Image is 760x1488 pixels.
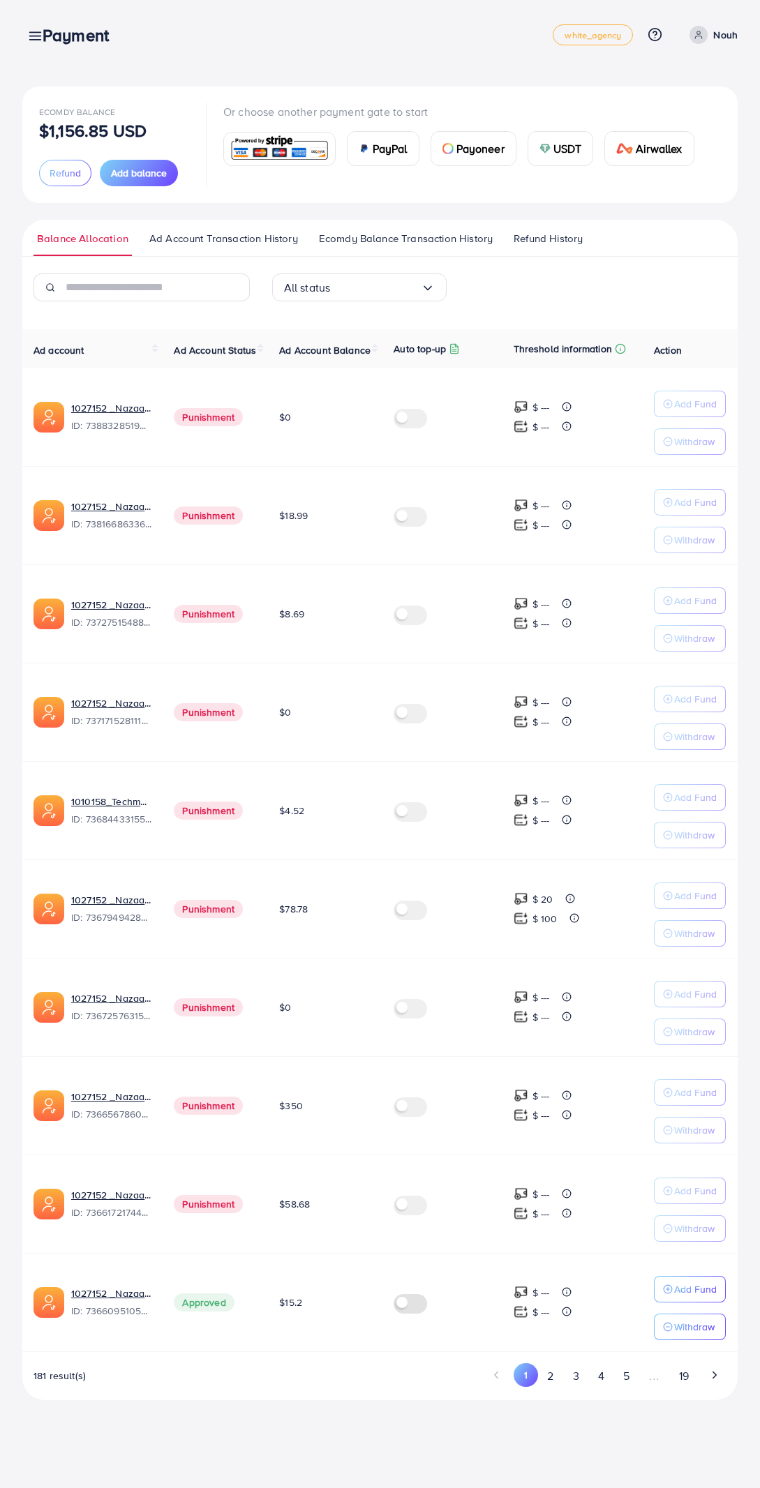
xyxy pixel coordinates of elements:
[71,991,151,1005] a: 1027152 _Nazaagency_016
[39,160,91,186] button: Refund
[674,532,715,548] p: Withdraw
[50,166,81,180] span: Refund
[456,140,505,157] span: Payoneer
[33,795,64,826] img: ic-ads-acc.e4c84228.svg
[514,892,528,906] img: top-up amount
[514,1363,538,1387] button: Go to page 1
[71,615,151,629] span: ID: 7372751548805726224
[674,827,715,843] p: Withdraw
[674,630,715,647] p: Withdraw
[71,1286,151,1318] div: <span class='underline'>1027152 _Nazaagency_006</span></br>7366095105679261697
[604,131,694,166] a: cardAirwallex
[613,1363,639,1389] button: Go to page 5
[279,1000,291,1014] span: $0
[654,1079,726,1106] button: Add Fund
[33,697,64,728] img: ic-ads-acc.e4c84228.svg
[532,792,550,809] p: $ ---
[654,587,726,614] button: Add Fund
[174,1097,243,1115] span: Punishment
[43,25,120,45] h3: Payment
[563,1363,588,1389] button: Go to page 3
[71,1205,151,1219] span: ID: 7366172174454882305
[532,419,550,435] p: $ ---
[37,231,128,246] span: Balance Allocation
[228,134,331,164] img: card
[674,396,717,412] p: Add Fund
[174,900,243,918] span: Punishment
[71,1090,151,1122] div: <span class='underline'>1027152 _Nazaagency_0051</span></br>7366567860828749825
[33,1369,86,1383] span: 181 result(s)
[674,494,717,511] p: Add Fund
[71,598,151,612] a: 1027152 _Nazaagency_007
[532,714,550,730] p: $ ---
[674,1318,715,1335] p: Withdraw
[532,1284,550,1301] p: $ ---
[71,991,151,1023] div: <span class='underline'>1027152 _Nazaagency_016</span></br>7367257631523782657
[71,1009,151,1023] span: ID: 7367257631523782657
[514,518,528,532] img: top-up amount
[174,802,243,820] span: Punishment
[223,132,336,166] a: card
[538,1363,563,1389] button: Go to page 2
[654,981,726,1007] button: Add Fund
[514,616,528,631] img: top-up amount
[654,1276,726,1302] button: Add Fund
[654,882,726,909] button: Add Fund
[514,813,528,827] img: top-up amount
[394,340,446,357] p: Auto top-up
[373,140,408,157] span: PayPal
[654,391,726,417] button: Add Fund
[71,910,151,924] span: ID: 7367949428067450896
[33,1090,64,1121] img: ic-ads-acc.e4c84228.svg
[514,990,528,1005] img: top-up amount
[514,1009,528,1024] img: top-up amount
[347,131,419,166] a: cardPayPal
[654,625,726,652] button: Withdraw
[674,887,717,904] p: Add Fund
[514,1285,528,1300] img: top-up amount
[33,894,64,924] img: ic-ads-acc.e4c84228.svg
[588,1363,613,1389] button: Go to page 4
[514,1108,528,1122] img: top-up amount
[553,140,582,157] span: USDT
[674,986,717,1002] p: Add Fund
[279,410,291,424] span: $0
[532,989,550,1006] p: $ ---
[71,1107,151,1121] span: ID: 7366567860828749825
[514,231,583,246] span: Refund History
[279,1295,302,1309] span: $15.2
[33,1287,64,1318] img: ic-ads-acc.e4c84228.svg
[514,1187,528,1201] img: top-up amount
[654,1215,726,1242] button: Withdraw
[674,691,717,707] p: Add Fund
[674,1084,717,1101] p: Add Fund
[514,419,528,434] img: top-up amount
[174,506,243,525] span: Punishment
[532,497,550,514] p: $ ---
[654,527,726,553] button: Withdraw
[514,596,528,611] img: top-up amount
[33,500,64,531] img: ic-ads-acc.e4c84228.svg
[539,143,551,154] img: card
[636,140,682,157] span: Airwallex
[514,911,528,926] img: top-up amount
[174,343,256,357] span: Ad Account Status
[71,696,151,728] div: <span class='underline'>1027152 _Nazaagency_04</span></br>7371715281112170513
[532,891,553,908] p: $ 20
[279,607,304,621] span: $8.69
[514,498,528,513] img: top-up amount
[71,795,151,809] a: 1010158_Techmanistan pk acc_1715599413927
[33,599,64,629] img: ic-ads-acc.e4c84228.svg
[71,499,151,532] div: <span class='underline'>1027152 _Nazaagency_023</span></br>7381668633665093648
[71,499,151,513] a: 1027152 _Nazaagency_023
[272,273,447,301] div: Search for option
[532,1186,550,1203] p: $ ---
[532,1205,550,1222] p: $ ---
[654,1178,726,1204] button: Add Fund
[71,714,151,728] span: ID: 7371715281112170513
[674,1182,717,1199] p: Add Fund
[71,1090,151,1104] a: 1027152 _Nazaagency_0051
[654,489,726,516] button: Add Fund
[174,998,243,1016] span: Punishment
[514,340,612,357] p: Threshold information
